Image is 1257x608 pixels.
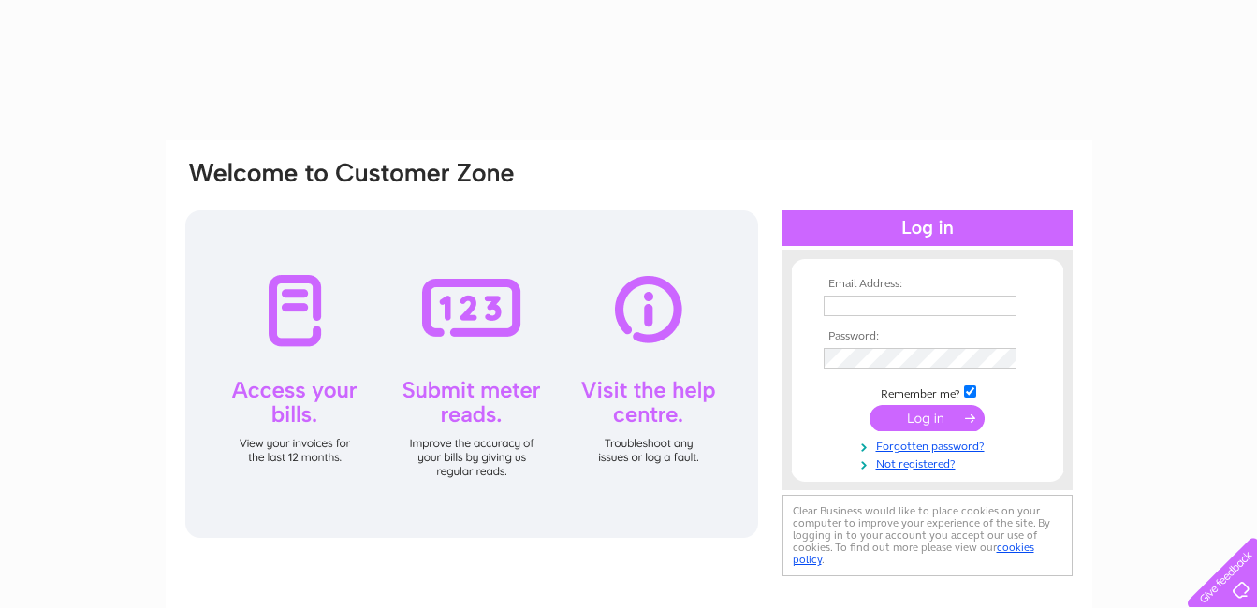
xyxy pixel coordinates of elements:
[782,495,1073,576] div: Clear Business would like to place cookies on your computer to improve your experience of the sit...
[793,541,1034,566] a: cookies policy
[824,436,1036,454] a: Forgotten password?
[819,278,1036,291] th: Email Address:
[819,330,1036,343] th: Password:
[824,454,1036,471] a: Not registered?
[870,405,985,431] input: Submit
[819,383,1036,401] td: Remember me?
